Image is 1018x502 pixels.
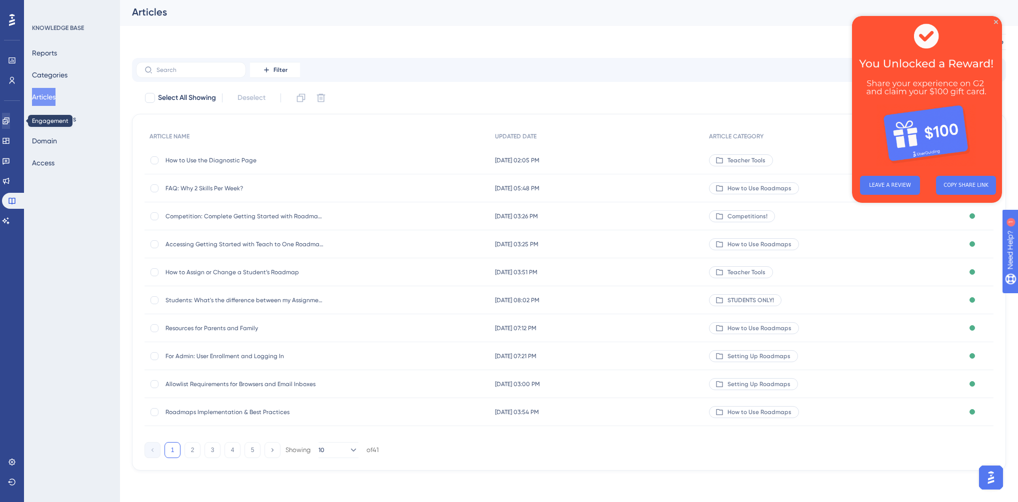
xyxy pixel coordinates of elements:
[224,442,240,458] button: 4
[165,324,325,332] span: Resources for Parents and Family
[142,4,146,8] div: Close Preview
[709,132,763,140] span: ARTICLE CATEGORY
[84,160,144,179] button: COPY SHARE LINK
[32,110,76,128] button: Page Settings
[165,156,325,164] span: How to Use the Diagnostic Page
[976,463,1006,493] iframe: UserGuiding AI Assistant Launcher
[165,380,325,388] span: Allowlist Requirements for Browsers and Email Inboxes
[495,184,539,192] span: [DATE] 05:48 PM
[165,184,325,192] span: FAQ: Why 2 Skills Per Week?
[495,212,538,220] span: [DATE] 03:26 PM
[184,442,200,458] button: 2
[156,66,237,73] input: Search
[250,62,300,78] button: Filter
[204,442,220,458] button: 3
[727,408,791,416] span: How to Use Roadmaps
[318,442,358,458] button: 10
[32,44,57,62] button: Reports
[727,184,791,192] span: How to Use Roadmaps
[165,240,325,248] span: Accessing Getting Started with Teach to One Roadmaps Course
[495,352,536,360] span: [DATE] 07:21 PM
[228,89,274,107] button: Deselect
[158,92,216,104] span: Select All Showing
[165,296,325,304] span: Students: What's the difference between my Assignments and my Roadmap skills?
[495,380,540,388] span: [DATE] 03:00 PM
[32,66,67,84] button: Categories
[165,212,325,220] span: Competition: Complete Getting Started with Roadmaps Course
[32,24,84,32] div: KNOWLEDGE BASE
[727,380,790,388] span: Setting Up Roadmaps
[32,88,55,106] button: Articles
[727,268,765,276] span: Teacher Tools
[318,446,324,454] span: 10
[237,92,265,104] span: Deselect
[165,352,325,360] span: For Admin: User Enrollment and Logging In
[165,408,325,416] span: Roadmaps Implementation & Best Practices
[69,5,72,13] div: 1
[164,442,180,458] button: 1
[495,240,538,248] span: [DATE] 03:25 PM
[495,156,539,164] span: [DATE] 02:05 PM
[132,5,981,19] div: Articles
[165,268,325,276] span: How to Assign or Change a Student’s Roadmap
[273,66,287,74] span: Filter
[495,268,537,276] span: [DATE] 03:51 PM
[727,212,767,220] span: Competitions!
[244,442,260,458] button: 5
[8,160,68,179] button: LEAVE A REVIEW
[495,132,536,140] span: UPDATED DATE
[32,154,54,172] button: Access
[495,408,539,416] span: [DATE] 03:54 PM
[285,446,310,455] div: Showing
[32,132,57,150] button: Domain
[23,2,62,14] span: Need Help?
[366,446,378,455] div: of 41
[727,296,774,304] span: STUDENTS ONLY!
[727,240,791,248] span: How to Use Roadmaps
[149,132,189,140] span: ARTICLE NAME
[495,324,536,332] span: [DATE] 07:12 PM
[727,352,790,360] span: Setting Up Roadmaps
[495,296,539,304] span: [DATE] 08:02 PM
[727,156,765,164] span: Teacher Tools
[727,324,791,332] span: How to Use Roadmaps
